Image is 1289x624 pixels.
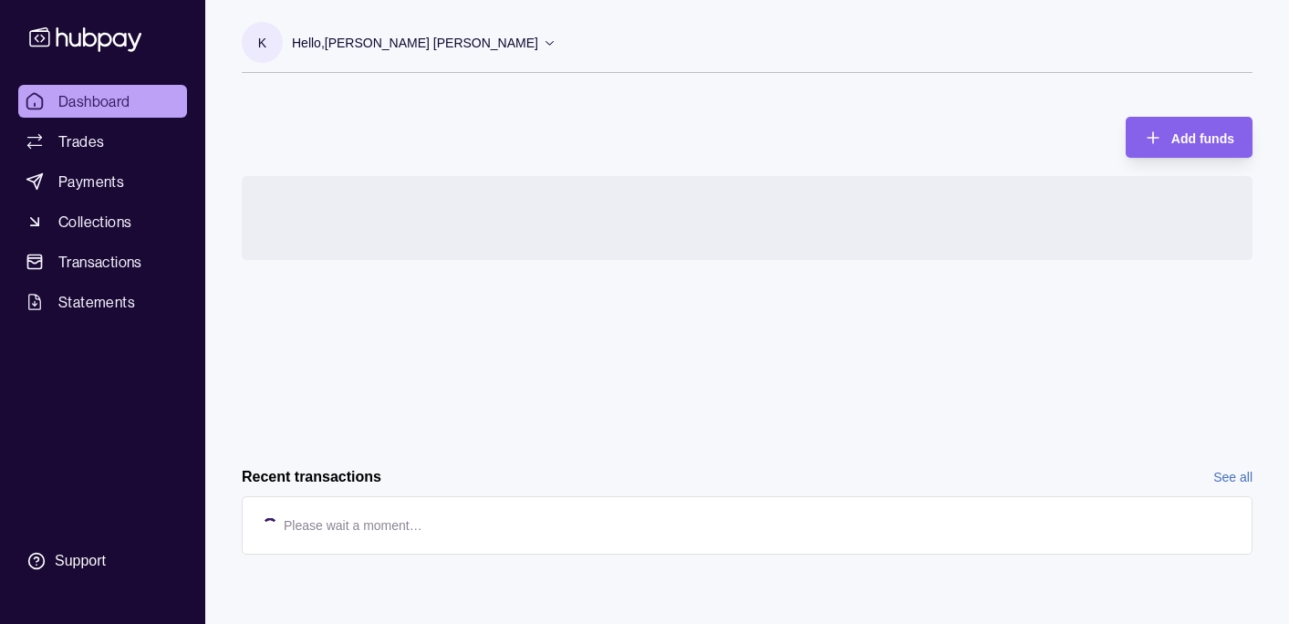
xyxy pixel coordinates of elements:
[18,165,187,198] a: Payments
[284,515,422,536] p: Please wait a moment…
[292,33,538,53] p: Hello, [PERSON_NAME] [PERSON_NAME]
[18,286,187,318] a: Statements
[258,33,266,53] p: K
[18,125,187,158] a: Trades
[1213,467,1253,487] a: See all
[58,251,142,273] span: Transactions
[58,130,104,152] span: Trades
[242,467,381,487] h2: Recent transactions
[18,85,187,118] a: Dashboard
[58,90,130,112] span: Dashboard
[18,245,187,278] a: Transactions
[58,211,131,233] span: Collections
[1171,131,1234,146] span: Add funds
[18,205,187,238] a: Collections
[58,291,135,313] span: Statements
[1126,117,1253,158] button: Add funds
[55,551,106,571] div: Support
[18,542,187,580] a: Support
[58,171,124,192] span: Payments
